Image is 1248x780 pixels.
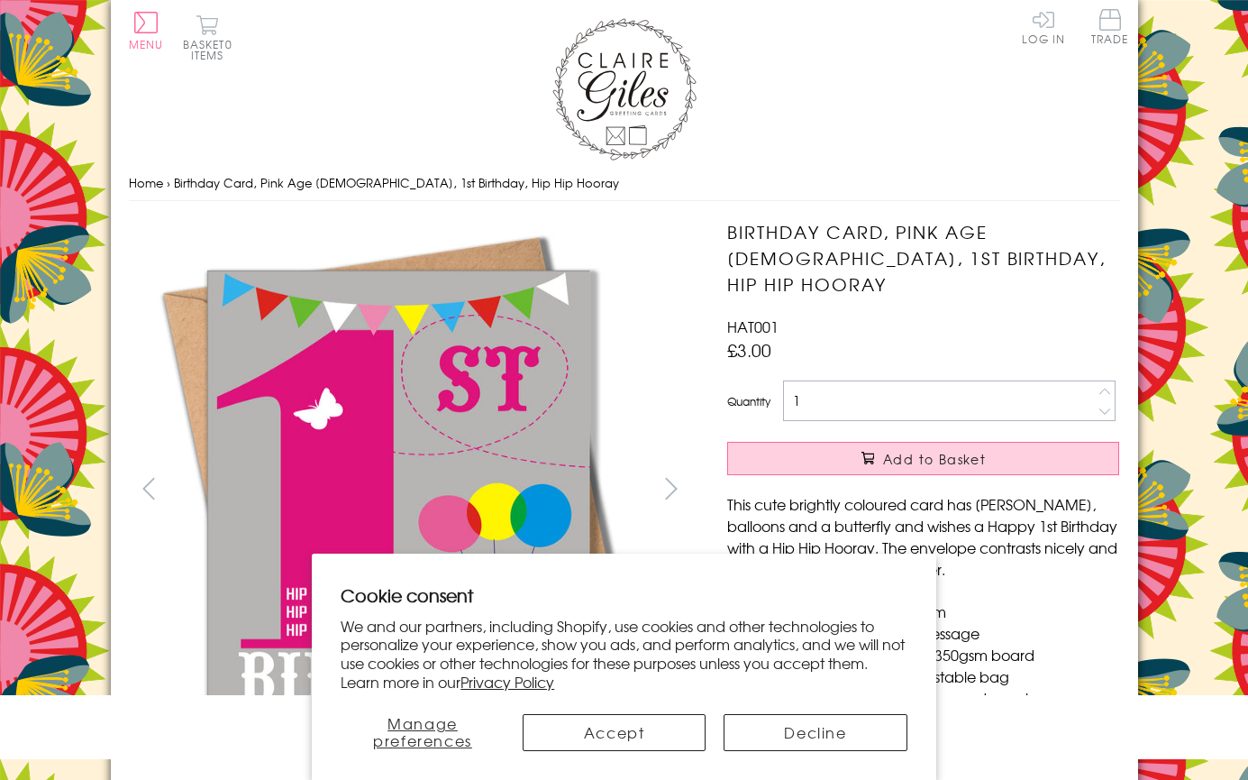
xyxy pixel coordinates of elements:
[129,165,1120,202] nav: breadcrumbs
[129,36,164,52] span: Menu
[651,468,691,509] button: next
[373,712,472,751] span: Manage preferences
[1091,9,1129,48] a: Trade
[883,450,986,468] span: Add to Basket
[129,219,670,760] img: Birthday Card, Pink Age 1, 1st Birthday, Hip Hip Hooray
[727,493,1119,580] p: This cute brightly coloured card has [PERSON_NAME], balloons and a butterfly and wishes a Happy 1...
[1022,9,1065,44] a: Log In
[129,174,163,191] a: Home
[1091,9,1129,44] span: Trade
[129,12,164,50] button: Menu
[727,219,1119,297] h1: Birthday Card, Pink Age [DEMOGRAPHIC_DATA], 1st Birthday, Hip Hip Hooray
[167,174,170,191] span: ›
[174,174,619,191] span: Birthday Card, Pink Age [DEMOGRAPHIC_DATA], 1st Birthday, Hip Hip Hooray
[724,714,906,751] button: Decline
[191,36,232,63] span: 0 items
[183,14,232,60] button: Basket0 items
[341,583,907,608] h2: Cookie consent
[523,714,706,751] button: Accept
[129,468,169,509] button: prev
[727,316,779,337] span: HAT001
[727,393,770,409] label: Quantity
[727,337,771,362] span: £3.00
[460,671,554,693] a: Privacy Policy
[552,18,697,161] img: Claire Giles Greetings Cards
[727,442,1119,475] button: Add to Basket
[341,714,505,751] button: Manage preferences
[341,617,907,692] p: We and our partners, including Shopify, use cookies and other technologies to personalize your ex...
